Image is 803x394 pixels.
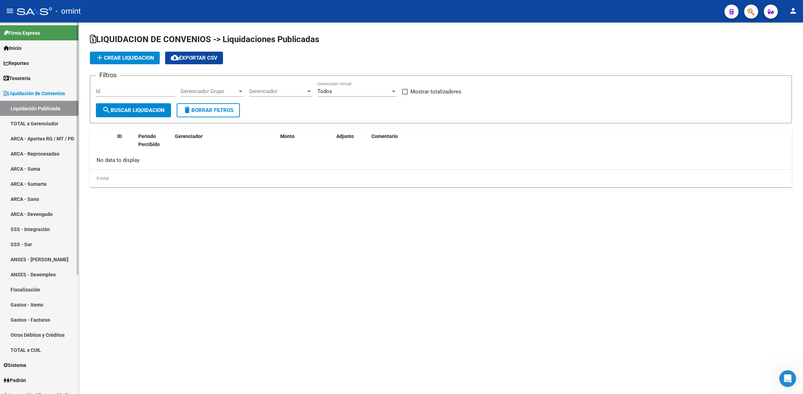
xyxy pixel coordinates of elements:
span: Mostrar totalizadores [410,87,461,96]
span: Crear Liquidacion [96,55,154,61]
span: Adjunto [336,133,354,139]
span: Borrar Filtros [183,107,233,113]
span: Sistema [4,361,26,369]
mat-icon: add [96,53,104,62]
span: Reportes [4,59,29,67]
button: Buscar Liquidacion [96,103,171,117]
mat-icon: person [789,7,797,15]
span: Monto [280,133,295,139]
datatable-header-cell: Adjunto [334,129,369,160]
span: Gerenciador Grupo [180,88,237,94]
datatable-header-cell: Comentario [369,129,791,160]
span: Padrón [4,376,26,384]
mat-icon: delete [183,106,191,114]
h3: Filtros [96,70,120,80]
span: Tesorería [4,74,31,82]
span: Comentario [371,133,398,139]
div: No data to display [90,152,791,169]
button: Borrar Filtros [177,103,240,117]
span: Exportar CSV [171,55,217,61]
span: Liquidación de Convenios [4,90,65,97]
iframe: Intercom live chat [779,370,796,387]
mat-icon: cloud_download [171,53,179,62]
span: Gerenciador [249,88,306,94]
span: Todos [317,88,332,94]
span: - omint [55,4,81,19]
span: Inicio [4,44,21,52]
div: 0 total [90,170,792,187]
datatable-header-cell: ID [114,129,136,160]
mat-icon: search [102,106,111,114]
button: Crear Liquidacion [90,52,160,64]
span: Buscar Liquidacion [102,107,165,113]
datatable-header-cell: Monto [277,129,334,160]
datatable-header-cell: Gerenciador [172,129,277,160]
span: Período Percibido [138,133,160,147]
span: ID [117,133,122,139]
span: Firma Express [4,29,40,37]
datatable-header-cell: Período Percibido [136,129,162,160]
mat-icon: menu [6,7,14,15]
button: Exportar CSV [165,52,223,64]
span: Gerenciador [175,133,203,139]
span: LIQUIDACION DE CONVENIOS -> Liquidaciones Publicadas [90,34,319,44]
